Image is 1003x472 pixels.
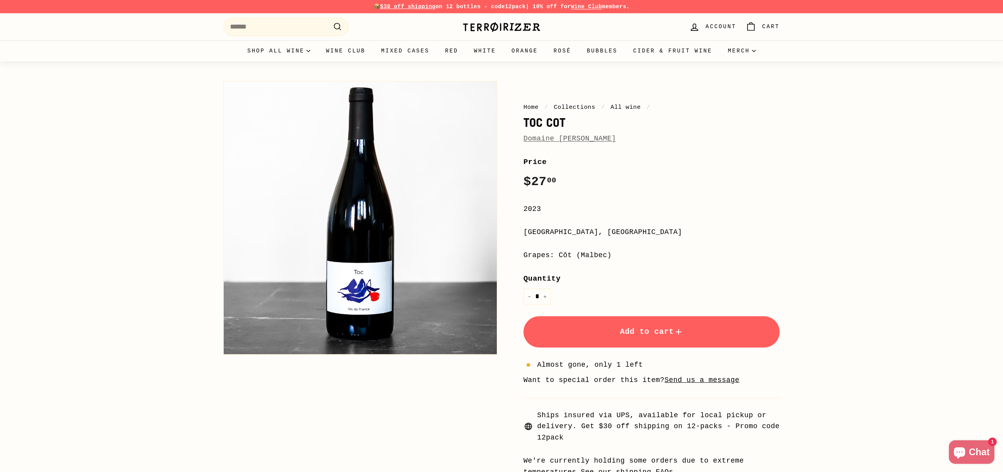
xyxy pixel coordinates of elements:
span: $30 off shipping [380,4,436,10]
span: / [599,104,607,111]
div: Primary [208,40,795,61]
li: Want to special order this item? [523,375,780,386]
p: 📦 on 12 bottles - code | 10% off for members. [223,2,780,11]
button: Reduce item quantity by one [523,288,535,304]
div: [GEOGRAPHIC_DATA], [GEOGRAPHIC_DATA] [523,227,780,238]
span: $27 [523,175,556,189]
a: Collections [554,104,595,111]
sup: 00 [547,176,556,185]
nav: breadcrumbs [523,103,780,112]
span: Ships insured via UPS, available for local pickup or delivery. Get $30 off shipping on 12-packs -... [537,410,780,443]
a: Cider & Fruit Wine [625,40,720,61]
a: Wine Club [571,4,602,10]
button: Add to cart [523,316,780,348]
div: 2023 [523,204,780,215]
summary: Shop all wine [239,40,318,61]
a: Orange [504,40,546,61]
label: Quantity [523,273,780,285]
input: quantity [523,288,551,304]
span: / [645,104,652,111]
a: Bubbles [579,40,625,61]
a: Wine Club [318,40,373,61]
button: Increase item quantity by one [539,288,551,304]
a: White [466,40,504,61]
span: Almost gone, only 1 left [537,359,643,371]
a: All wine [610,104,641,111]
a: Mixed Cases [373,40,437,61]
a: Send us a message [664,376,739,384]
a: Rosé [546,40,579,61]
span: Add to cart [620,327,683,336]
summary: Merch [720,40,764,61]
a: Red [437,40,466,61]
a: Cart [741,15,784,38]
a: Domaine [PERSON_NAME] [523,135,616,142]
div: Grapes: Côt (Malbec) [523,250,780,261]
strong: 12pack [505,4,526,10]
span: / [542,104,550,111]
label: Price [523,156,780,168]
span: Cart [762,22,780,31]
inbox-online-store-chat: Shopify online store chat [947,440,997,466]
a: Account [684,15,741,38]
span: Account [706,22,736,31]
h1: Toc Cot [523,116,780,129]
a: Home [523,104,539,111]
